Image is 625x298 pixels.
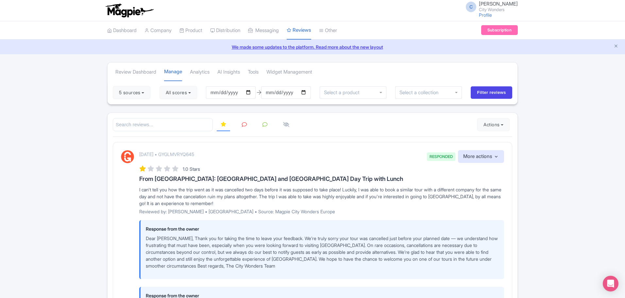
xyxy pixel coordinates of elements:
[115,63,156,81] a: Review Dashboard
[479,8,518,12] small: City Wonders
[466,2,476,12] span: C
[458,150,504,163] button: More actions
[113,118,213,131] input: Search reviews...
[248,63,259,81] a: Tools
[190,63,210,81] a: Analytics
[210,22,240,40] a: Distribution
[266,63,312,81] a: Widget Management
[471,86,512,99] input: Filter reviews
[183,166,200,172] span: 1.0 Stars
[427,152,455,161] span: RESPONDED
[104,3,155,18] img: logo-ab69f6fb50320c5b225c76a69d11143b.png
[179,22,202,40] a: Product
[164,63,182,81] a: Manage
[479,1,518,7] span: [PERSON_NAME]
[287,21,311,40] a: Reviews
[107,22,137,40] a: Dashboard
[603,276,618,291] div: Open Intercom Messenger
[319,22,337,40] a: Other
[139,176,504,182] h3: From [GEOGRAPHIC_DATA]: [GEOGRAPHIC_DATA] and [GEOGRAPHIC_DATA] Day Trip with Lunch
[139,151,194,158] p: [DATE] • GYGLMVRYQ645
[479,12,492,18] a: Profile
[324,90,363,96] input: Select a product
[4,44,621,50] a: We made some updates to the platform. Read more about the new layout
[462,1,518,12] a: C [PERSON_NAME] City Wonders
[121,150,134,163] img: GetYourGuide Logo
[146,225,499,232] p: Response from the owner
[160,86,197,99] button: All scores
[139,208,504,215] p: Reviewed by: [PERSON_NAME] • [GEOGRAPHIC_DATA] • Source: Magpie City Wonders Europe
[614,43,618,50] button: Close announcement
[248,22,279,40] a: Messaging
[399,90,443,96] input: Select a collection
[139,186,504,207] div: I can't tell you how the trip went as it was cancelled two days before it was supposed to take pl...
[113,86,150,99] button: 5 sources
[481,25,518,35] a: Subscription
[146,235,499,269] p: Dear [PERSON_NAME], Thank you for taking the time to leave your feedback. We’re truly sorry your ...
[217,63,240,81] a: AI Insights
[144,22,172,40] a: Company
[477,118,510,131] button: Actions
